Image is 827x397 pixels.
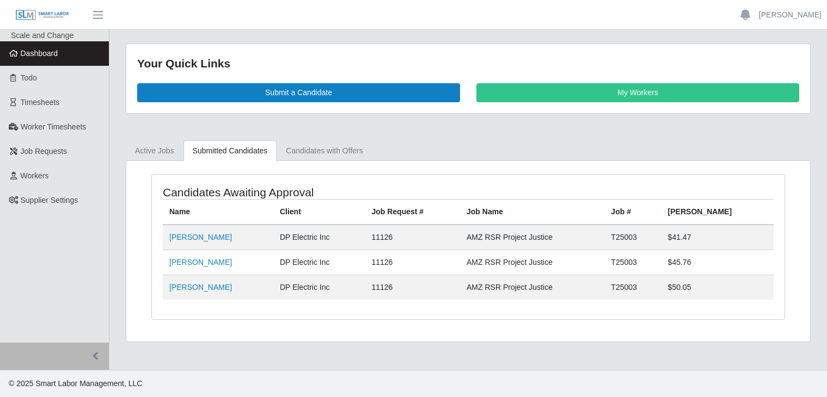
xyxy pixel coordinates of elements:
[21,98,60,107] span: Timesheets
[661,275,774,300] td: $50.05
[604,225,661,250] td: T25003
[137,55,799,72] div: Your Quick Links
[21,171,49,180] span: Workers
[163,199,273,225] th: Name
[365,250,460,275] td: 11126
[365,225,460,250] td: 11126
[183,140,277,162] a: Submitted Candidates
[21,147,68,156] span: Job Requests
[169,283,232,291] a: [PERSON_NAME]
[277,140,372,162] a: Candidates with Offers
[21,73,37,82] span: Todo
[11,31,73,40] span: Scale and Change
[661,225,774,250] td: $41.47
[163,185,408,199] h4: Candidates Awaiting Approval
[460,225,604,250] td: AMZ RSR Project Justice
[21,122,86,131] span: Worker Timesheets
[365,199,460,225] th: Job Request #
[365,275,460,300] td: 11126
[273,199,365,225] th: Client
[460,250,604,275] td: AMZ RSR Project Justice
[137,83,460,102] a: Submit a Candidate
[460,199,604,225] th: Job Name
[9,379,142,388] span: © 2025 Smart Labor Management, LLC
[21,196,78,204] span: Supplier Settings
[273,225,365,250] td: DP Electric Inc
[759,9,822,21] a: [PERSON_NAME]
[604,275,661,300] td: T25003
[604,250,661,275] td: T25003
[460,275,604,300] td: AMZ RSR Project Justice
[273,250,365,275] td: DP Electric Inc
[273,275,365,300] td: DP Electric Inc
[661,199,774,225] th: [PERSON_NAME]
[604,199,661,225] th: Job #
[169,258,232,266] a: [PERSON_NAME]
[661,250,774,275] td: $45.76
[15,9,70,21] img: SLM Logo
[476,83,799,102] a: My Workers
[126,140,183,162] a: Active Jobs
[21,49,58,58] span: Dashboard
[169,233,232,241] a: [PERSON_NAME]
